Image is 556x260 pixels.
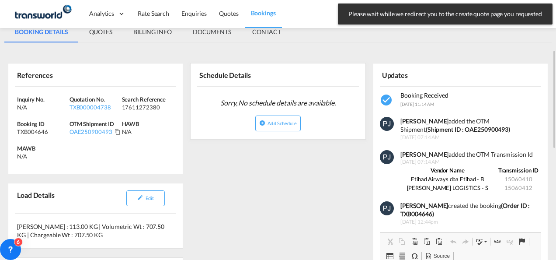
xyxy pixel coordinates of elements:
md-pagination-wrapper: Use the left and right arrow keys to navigate between tabs [4,21,292,42]
div: [PERSON_NAME] : 113.00 KG | Volumetric Wt : 707.50 KG | Chargeable Wt : 707.50 KG [8,214,183,248]
a: Paste as plain text (Ctrl+Shift+V) [420,236,433,247]
div: created the booking [400,201,542,218]
span: Booking ID [17,120,45,127]
span: Quotation No. [69,96,105,103]
button: icon-pencilEdit [126,190,165,206]
md-tab-item: BILLING INFO [123,21,182,42]
img: 9seF9gAAAAGSURBVAMAowvrW6TakD8AAAAASUVORK5CYII= [380,201,394,215]
span: Sorry, No schedule details are available. [217,95,339,111]
span: HAWB [122,120,139,127]
md-icon: icon-pencil [137,194,143,200]
strong: Transmission ID [498,167,539,174]
a: Link (Ctrl+K) [491,236,504,247]
button: icon-plus-circleAdd Schedule [255,116,300,131]
span: [DATE] 07:14 AM [400,134,542,141]
div: N/A [17,152,27,160]
strong: [PERSON_NAME] [400,117,449,125]
div: OAE250900493 [69,128,112,136]
span: [DATE] 07:14 AM [400,158,542,166]
div: N/A [122,128,174,136]
div: added the OTM Shipment [400,117,542,134]
md-tab-item: BOOKING DETAILS [4,21,79,42]
div: TXB004646 [17,128,67,136]
img: 9seF9gAAAAGSURBVAMAowvrW6TakD8AAAAASUVORK5CYII= [380,150,394,164]
a: Spell Check As You Type [474,236,489,247]
a: Paste from Word [433,236,445,247]
div: Updates [380,67,459,82]
div: Load Details [15,187,58,210]
div: TXB000004738 [69,103,120,111]
div: References [15,67,94,82]
span: Quotes [219,10,238,17]
td: Etihad Airways dba Etihad - B [400,175,495,183]
strong: [PERSON_NAME] [400,151,449,158]
td: 15060410 [495,175,542,183]
strong: (Shipment ID : OAE250900493) [426,126,510,133]
md-icon: icon-plus-circle [259,120,265,126]
span: Booking Received [400,91,448,99]
a: Cut (Ctrl+X) [384,236,396,247]
td: 15060412 [495,183,542,192]
a: Undo (Ctrl+Z) [447,236,459,247]
span: Enquiries [181,10,207,17]
md-tab-item: CONTACT [242,21,292,42]
a: Paste (Ctrl+V) [408,236,420,247]
img: 9seF9gAAAAGSURBVAMAowvrW6TakD8AAAAASUVORK5CYII= [380,117,394,131]
span: Inquiry No. [17,96,45,103]
span: [DATE] 12:44pm [400,218,542,226]
md-icon: icon-checkbox-marked-circle [380,93,394,107]
div: N/A [17,103,67,111]
span: Please wait while we redirect you to the create quote page you requested [346,10,545,18]
span: MAWB [17,145,35,152]
div: 17611272380 [122,103,172,111]
md-tab-item: QUOTES [79,21,123,42]
span: [DATE] 11:14 AM [400,102,434,107]
img: f753ae806dec11f0841701cdfdf085c0.png [13,4,72,24]
a: Unlink [504,236,516,247]
md-icon: Click to Copy [115,129,121,135]
span: Bookings [251,9,276,17]
span: Edit [146,195,154,201]
span: Source [432,253,450,260]
span: Rate Search [138,10,169,17]
a: Copy (Ctrl+C) [396,236,408,247]
body: Editor, editor12 [9,9,152,18]
a: Redo (Ctrl+Y) [459,236,472,247]
span: OTM Shipment ID [69,120,115,127]
span: Search Reference [122,96,166,103]
td: [PERSON_NAME] LOGISTICS - S [400,183,495,192]
span: Add Schedule [268,120,296,126]
md-tab-item: DOCUMENTS [182,21,242,42]
div: added the OTM Transmission Id [400,150,542,159]
span: Analytics [89,9,114,18]
strong: Vendor Name [431,167,465,174]
b: [PERSON_NAME] [400,202,448,209]
a: Anchor [516,236,528,247]
div: Schedule Details [197,67,276,82]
